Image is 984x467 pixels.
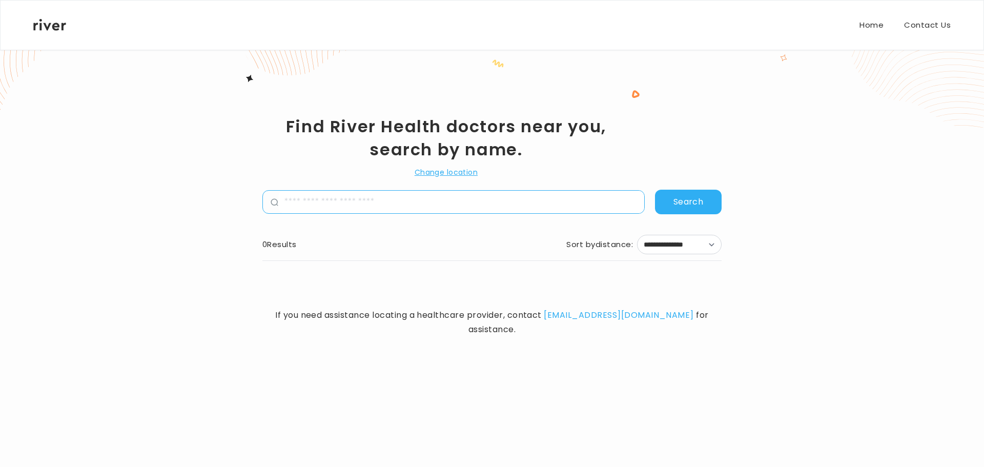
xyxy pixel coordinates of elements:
[262,308,722,337] span: If you need assistance locating a healthcare provider, contact for assistance.
[262,237,297,252] div: 0 Results
[278,191,644,213] input: name
[859,18,884,32] a: Home
[655,190,722,214] button: Search
[566,237,633,252] div: Sort by :
[904,18,951,32] a: Contact Us
[544,309,693,321] a: [EMAIL_ADDRESS][DOMAIN_NAME]
[262,115,630,161] h1: Find River Health doctors near you, search by name.
[596,237,631,252] span: distance
[415,166,478,178] button: Change location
